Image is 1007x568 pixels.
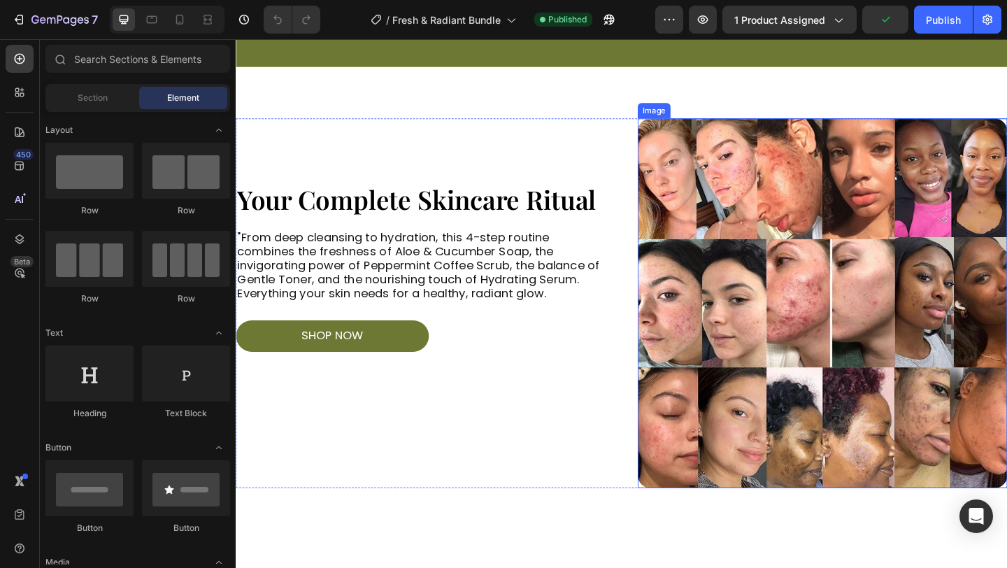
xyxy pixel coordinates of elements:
[914,6,973,34] button: Publish
[45,441,71,454] span: Button
[45,292,134,305] div: Row
[142,407,230,420] div: Text Block
[236,39,1007,568] iframe: Design area
[142,522,230,534] div: Button
[45,407,134,420] div: Heading
[926,13,961,27] div: Publish
[722,6,857,34] button: 1 product assigned
[548,13,587,26] span: Published
[142,204,230,217] div: Row
[208,436,230,459] span: Toggle open
[45,124,73,136] span: Layout
[45,45,230,73] input: Search Sections & Elements
[437,86,839,488] img: gempages_580674849962197512-1c7e4b31-a855-48b6-83d9-6c874b9c432f.webp
[959,499,993,533] div: Open Intercom Messenger
[10,256,34,267] div: Beta
[142,292,230,305] div: Row
[78,92,108,104] span: Section
[440,71,470,84] div: Image
[6,6,104,34] button: 7
[386,13,390,27] span: /
[45,522,134,534] div: Button
[167,92,199,104] span: Element
[13,149,34,160] div: 450
[392,13,501,27] span: Fresh & Radiant Bundle
[734,13,825,27] span: 1 product assigned
[45,327,63,339] span: Text
[92,11,98,28] p: 7
[45,204,134,217] div: Row
[264,6,320,34] div: Undo/Redo
[208,322,230,344] span: Toggle open
[208,119,230,141] span: Toggle open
